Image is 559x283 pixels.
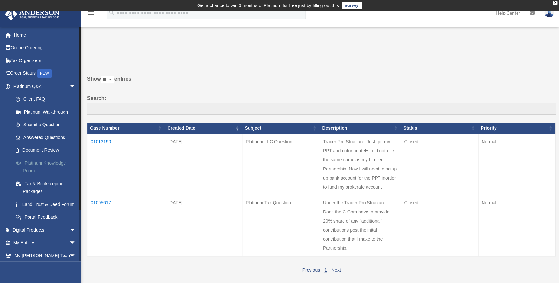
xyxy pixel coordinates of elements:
[165,195,242,256] td: [DATE]
[69,80,82,93] span: arrow_drop_down
[332,267,341,273] a: Next
[9,211,86,224] a: Portal Feedback
[9,157,86,177] a: Platinum Knowledge Room
[5,80,86,93] a: Platinum Q&Aarrow_drop_down
[37,69,52,78] div: NEW
[342,2,362,9] a: survey
[5,54,86,67] a: Tax Organizers
[320,123,401,134] th: Description: activate to sort column ascending
[87,103,556,115] input: Search:
[9,105,86,118] a: Platinum Walkthrough
[320,195,401,256] td: Under the Trader Pro Structure. Does the C-Corp have to provide 20% share of any "additional" con...
[242,195,320,256] td: Platinum Tax Question
[3,8,62,20] img: Anderson Advisors Platinum Portal
[87,9,95,17] i: menu
[401,134,478,195] td: Closed
[197,2,339,9] div: Get a chance to win 6 months of Platinum for free just by filling out this
[5,249,86,262] a: My [PERSON_NAME] Teamarrow_drop_down
[9,177,86,198] a: Tax & Bookkeeping Packages
[478,123,555,134] th: Priority: activate to sort column ascending
[87,134,165,195] td: 01013190
[553,1,557,5] div: close
[165,134,242,195] td: [DATE]
[9,198,86,211] a: Land Trust & Deed Forum
[9,93,86,106] a: Client FAQ
[242,123,320,134] th: Subject: activate to sort column ascending
[302,267,320,273] a: Previous
[165,123,242,134] th: Created Date: activate to sort column ascending
[69,223,82,237] span: arrow_drop_down
[69,236,82,250] span: arrow_drop_down
[9,118,86,131] a: Submit a Question
[242,134,320,195] td: Platinum LLC Question
[478,195,555,256] td: Normal
[478,134,555,195] td: Normal
[544,8,554,17] img: User Pic
[69,249,82,262] span: arrow_drop_down
[87,94,556,115] label: Search:
[87,195,165,256] td: 01005617
[9,131,82,144] a: Answered Questions
[401,195,478,256] td: Closed
[5,41,86,54] a: Online Ordering
[101,76,114,83] select: Showentries
[324,267,327,273] a: 1
[87,74,556,90] label: Show entries
[5,28,86,41] a: Home
[87,11,95,17] a: menu
[9,144,86,157] a: Document Review
[320,134,401,195] td: Trader Pro Structure: Just got my PPT and unfortunately I did not use the same name as my Limited...
[5,236,86,249] a: My Entitiesarrow_drop_down
[87,123,165,134] th: Case Number: activate to sort column ascending
[108,9,115,16] i: search
[5,67,86,80] a: Order StatusNEW
[401,123,478,134] th: Status: activate to sort column ascending
[5,223,86,236] a: Digital Productsarrow_drop_down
